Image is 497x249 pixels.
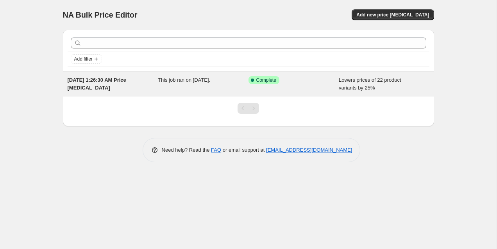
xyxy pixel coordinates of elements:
a: [EMAIL_ADDRESS][DOMAIN_NAME] [266,147,352,153]
span: This job ran on [DATE]. [158,77,210,83]
button: Add new price [MEDICAL_DATA] [352,9,434,20]
span: [DATE] 1:26:30 AM Price [MEDICAL_DATA] [68,77,126,91]
span: Need help? Read the [162,147,211,153]
a: FAQ [211,147,221,153]
span: NA Bulk Price Editor [63,11,138,19]
span: Add new price [MEDICAL_DATA] [356,12,429,18]
span: or email support at [221,147,266,153]
nav: Pagination [238,103,259,114]
span: Complete [256,77,276,83]
button: Add filter [71,54,102,64]
span: Add filter [74,56,93,62]
span: Lowers prices of 22 product variants by 25% [339,77,401,91]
